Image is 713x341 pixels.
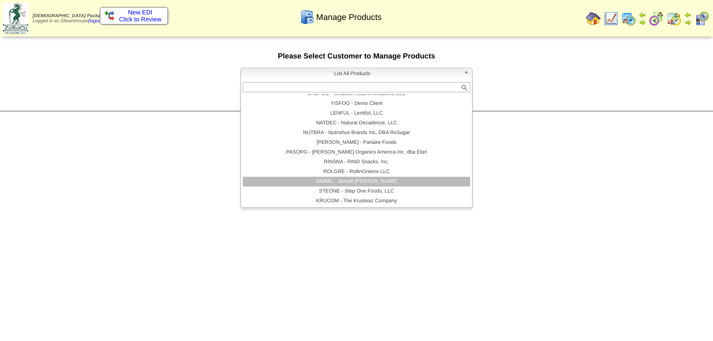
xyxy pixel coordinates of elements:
span: Manage Products [316,13,382,22]
span: Logged in as Gfwarehouse [32,13,110,24]
img: arrowleft.gif [684,11,692,19]
span: New EDI [128,9,153,16]
span: Please Select Customer to Manage Products [278,52,435,60]
li: YISFOO - Demo Client [243,99,470,109]
li: NUTBRA - Nutrishus Brands Inc, DBA RxSugar [243,128,470,138]
img: calendarinout.gif [667,11,681,26]
img: ediSmall.gif [105,11,114,20]
img: home.gif [586,11,601,26]
img: calendarcustomer.gif [694,11,709,26]
li: RINSNA - RIND Snacks, Inc. [243,157,470,167]
li: [PERSON_NAME] - Partake Foods [243,138,470,148]
li: ROLGRE - RollinGreens LLC [243,167,470,177]
a: (logout) [88,19,104,24]
img: zoroco-logo-small.webp [3,3,28,34]
img: calendarprod.gif [621,11,636,26]
li: SIMMIL - Simple [PERSON_NAME] [243,177,470,187]
li: LENFUL - Lentiful, LLC [243,109,470,118]
li: KRUCOM - The Krusteaz Company [243,196,470,206]
li: NATDEC - Natural Decadence, LLC [243,118,470,128]
img: arrowright.gif [684,19,692,26]
img: arrowleft.gif [639,11,646,19]
span: List All Products [245,68,460,79]
span: Click to Review [105,16,163,23]
a: New EDI Click to Review [105,9,163,23]
li: PASORG - [PERSON_NAME] Organics America Inc. dba Elari [243,148,470,157]
li: STEONE - Step One Foods, LLC [243,187,470,196]
img: cabinet.gif [300,10,315,25]
img: line_graph.gif [603,11,618,26]
img: arrowright.gif [639,19,646,26]
img: calendarblend.gif [649,11,664,26]
span: [DEMOGRAPHIC_DATA] Packaging [32,13,110,19]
